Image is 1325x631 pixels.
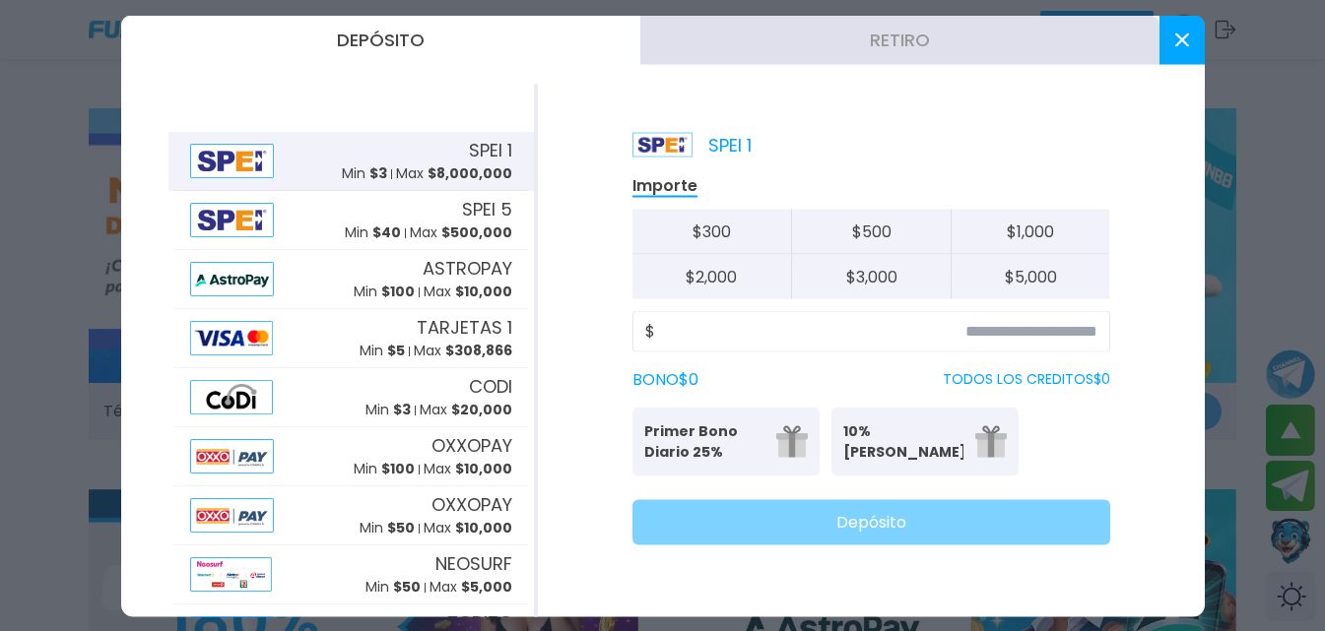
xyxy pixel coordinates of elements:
p: 10% [PERSON_NAME] [843,420,963,462]
span: SPEI 1 [469,137,512,163]
button: $5,000 [951,254,1110,298]
p: Max [424,282,512,302]
span: $ 308,866 [445,341,512,360]
span: CODI [469,373,512,400]
button: $3,000 [791,254,951,298]
img: Alipay [190,438,275,473]
p: Max [420,400,512,420]
span: $ 10,000 [455,459,512,478]
button: AlipayNEOSURFMin $50Max $5,000 [168,544,534,603]
span: $ 3 [369,163,387,183]
p: Max [414,341,512,361]
span: $ 100 [381,459,415,478]
p: Primer Bono Diario 25% [644,420,764,462]
p: Min [365,400,411,420]
img: Platform Logo [632,132,693,157]
button: $1,000 [951,209,1110,254]
button: 10% [PERSON_NAME] [831,407,1019,475]
button: Depósito [632,499,1110,544]
p: Importe [632,174,697,197]
p: Max [424,459,512,479]
button: AlipayASTROPAYMin $100Max $10,000 [168,249,534,308]
button: AlipayOXXOPAYMin $100Max $10,000 [168,426,534,485]
p: Max [396,163,512,184]
span: OXXOPAY [431,432,512,459]
p: Max [430,577,512,598]
span: SPEI 5 [462,196,512,222]
span: $ 3 [393,400,411,419]
span: $ [645,319,655,343]
img: Alipay [190,379,273,413]
label: BONO $ 0 [632,367,698,391]
button: AlipayOXXOPAYMin $50Max $10,000 [168,485,534,544]
button: Retiro [640,15,1159,64]
button: $2,000 [632,254,792,298]
span: $ 100 [381,282,415,301]
span: $ 10,000 [455,518,512,537]
button: AlipaySPEI 1Min $3Max $8,000,000 [168,131,534,190]
span: $ 500,000 [441,222,512,242]
button: AlipayTARJETAS 1Min $5Max $308,866 [168,308,534,367]
p: Min [365,577,421,598]
button: AlipayCODIMin $3Max $20,000 [168,367,534,426]
p: Max [410,222,512,243]
img: Alipay [190,202,275,236]
p: Min [360,341,405,361]
button: $500 [791,209,951,254]
p: TODOS LOS CREDITOS $ 0 [943,369,1110,390]
p: Min [354,459,415,479]
span: $ 40 [372,222,401,242]
span: $ 50 [387,518,415,537]
p: Min [360,518,415,538]
span: $ 20,000 [451,400,512,419]
p: Min [345,222,401,243]
img: Alipay [190,143,275,177]
span: $ 5 [387,341,405,360]
img: Alipay [190,556,272,591]
p: Min [342,163,387,184]
img: Alipay [190,497,275,532]
p: Max [424,518,512,538]
img: Alipay [190,261,275,295]
img: gift [975,425,1007,457]
button: Primer Bono Diario 25% [632,407,820,475]
button: Depósito [121,15,640,64]
button: AlipaySPEI 5Min $40Max $500,000 [168,190,534,249]
button: $300 [632,209,792,254]
p: SPEI 1 [632,131,752,158]
span: $ 10,000 [455,282,512,301]
span: OXXOPAY [431,491,512,518]
span: $ 50 [393,577,421,597]
span: $ 5,000 [461,577,512,597]
img: Alipay [190,320,273,354]
img: gift [776,425,808,457]
span: TARJETAS 1 [417,314,512,341]
span: ASTROPAY [423,255,512,282]
p: Min [354,282,415,302]
span: NEOSURF [435,550,512,577]
span: $ 8,000,000 [428,163,512,183]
